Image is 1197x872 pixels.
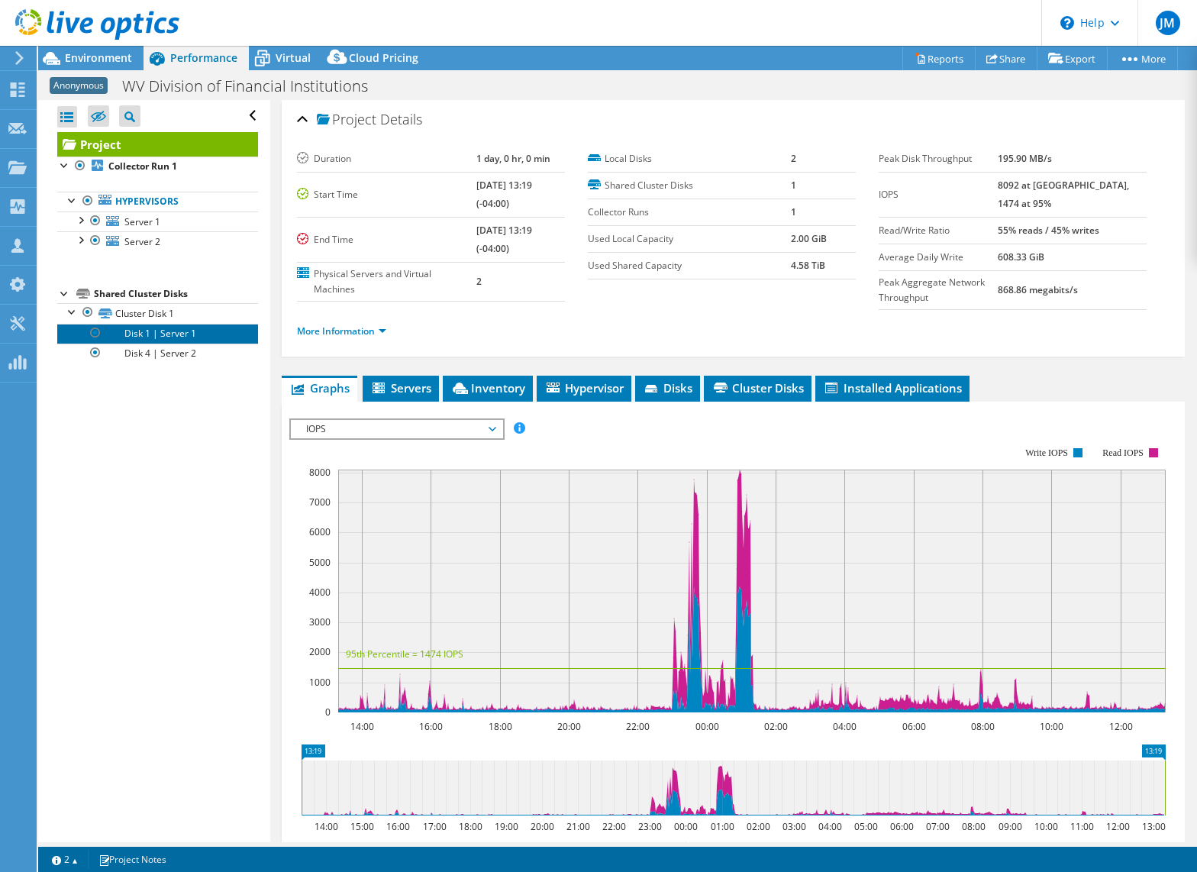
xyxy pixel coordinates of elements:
b: 2 [476,275,482,288]
text: 17:00 [422,820,446,833]
label: Physical Servers and Virtual Machines [297,266,477,297]
b: 55% reads / 45% writes [998,224,1099,237]
b: 195.90 MB/s [998,152,1052,165]
text: 02:00 [763,720,787,733]
text: 5000 [309,556,331,569]
label: Used Local Capacity [588,231,791,247]
text: 02:00 [746,820,769,833]
text: Write IOPS [1025,447,1068,458]
text: 00:00 [673,820,697,833]
text: 23:00 [637,820,661,833]
text: 16:00 [418,720,442,733]
a: Hypervisors [57,192,258,212]
text: 09:00 [998,820,1021,833]
b: 1 [791,205,796,218]
span: Graphs [289,380,350,396]
text: 10:00 [1039,720,1063,733]
a: Share [975,47,1037,70]
label: Start Time [297,187,477,202]
label: Peak Aggregate Network Throughput [879,275,999,305]
a: Server 1 [57,212,258,231]
b: 4.58 TiB [791,259,825,272]
text: 6000 [309,525,331,538]
text: 21:00 [566,820,589,833]
a: Export [1037,47,1108,70]
span: Environment [65,50,132,65]
h1: WV Division of Financial Institutions [115,78,392,95]
label: Average Daily Write [879,250,999,265]
label: IOPS [879,187,999,202]
b: 608.33 GiB [998,250,1044,263]
text: 04:00 [832,720,856,733]
text: 18:00 [488,720,511,733]
text: 22:00 [602,820,625,833]
span: Anonymous [50,77,108,94]
text: 14:00 [314,820,337,833]
text: 15:00 [350,820,373,833]
text: 14:00 [350,720,373,733]
text: 7000 [309,496,331,509]
text: 20:00 [530,820,553,833]
text: 06:00 [902,720,925,733]
span: JM [1156,11,1180,35]
text: 03:00 [782,820,805,833]
span: Server 1 [124,215,160,228]
text: 95th Percentile = 1474 IOPS [346,648,463,660]
span: Hypervisor [544,380,624,396]
svg: \n [1060,16,1074,30]
span: Server 2 [124,235,160,248]
text: 12:00 [1105,820,1129,833]
b: 1 day, 0 hr, 0 min [476,152,550,165]
a: Project [57,132,258,157]
text: 18:00 [458,820,482,833]
label: Read/Write Ratio [879,223,999,238]
a: Disk 1 | Server 1 [57,324,258,344]
text: 08:00 [970,720,994,733]
a: More [1107,47,1178,70]
text: 22:00 [625,720,649,733]
text: 3000 [309,615,331,628]
text: 05:00 [853,820,877,833]
text: 1000 [309,676,331,689]
span: IOPS [298,420,495,438]
text: 08:00 [961,820,985,833]
span: Details [380,110,422,128]
span: Installed Applications [823,380,962,396]
span: Cloud Pricing [349,50,418,65]
text: 00:00 [695,720,718,733]
label: Shared Cluster Disks [588,178,791,193]
a: Project Notes [88,850,177,869]
label: Peak Disk Throughput [879,151,999,166]
text: 2000 [309,645,331,658]
b: [DATE] 13:19 (-04:00) [476,224,532,255]
text: Read IOPS [1102,447,1144,458]
b: 8092 at [GEOGRAPHIC_DATA], 1474 at 95% [998,179,1129,210]
text: 11:00 [1070,820,1093,833]
span: Performance [170,50,237,65]
label: Local Disks [588,151,791,166]
label: Used Shared Capacity [588,258,791,273]
b: 2 [791,152,796,165]
text: 07:00 [925,820,949,833]
text: 0 [325,706,331,719]
label: End Time [297,232,477,247]
b: 868.86 megabits/s [998,283,1078,296]
b: 1 [791,179,796,192]
text: 4000 [309,586,331,599]
a: Disk 4 | Server 2 [57,344,258,363]
span: Cluster Disks [711,380,804,396]
text: 01:00 [710,820,734,833]
b: 2.00 GiB [791,232,827,245]
text: 04:00 [818,820,841,833]
text: 19:00 [494,820,518,833]
a: Cluster Disk 1 [57,303,258,323]
text: 16:00 [386,820,409,833]
b: [DATE] 13:19 (-04:00) [476,179,532,210]
span: Project [317,112,376,128]
span: Inventory [450,380,525,396]
text: 20:00 [557,720,580,733]
b: Collector Run 1 [108,160,177,173]
span: Disks [643,380,692,396]
span: Servers [370,380,431,396]
span: Virtual [276,50,311,65]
